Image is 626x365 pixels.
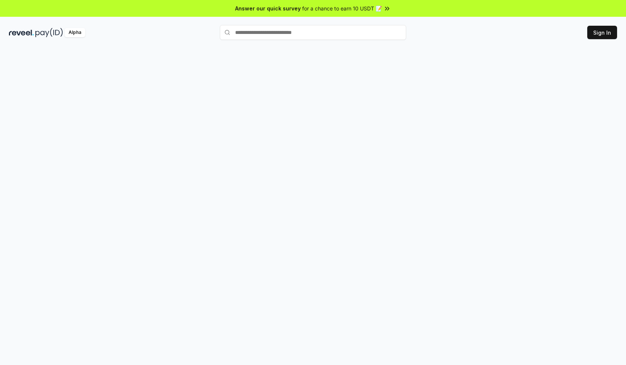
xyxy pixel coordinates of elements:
[35,28,63,37] img: pay_id
[9,28,34,37] img: reveel_dark
[302,4,382,12] span: for a chance to earn 10 USDT 📝
[64,28,85,37] div: Alpha
[235,4,301,12] span: Answer our quick survey
[587,26,617,39] button: Sign In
